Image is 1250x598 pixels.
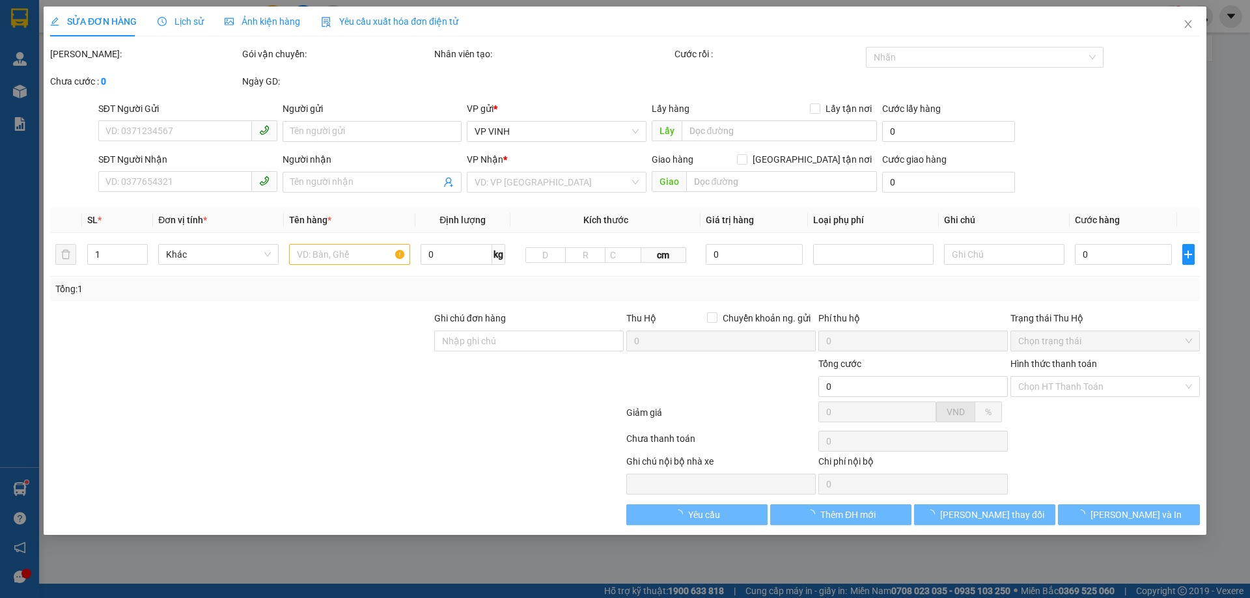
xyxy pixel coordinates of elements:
[605,247,641,263] input: C
[1010,311,1200,325] div: Trạng thái Thu Hộ
[1059,504,1200,525] button: [PERSON_NAME] và In
[626,454,816,474] div: Ghi chú nội bộ nhà xe
[98,102,277,116] div: SĐT Người Gửi
[525,247,566,263] input: D
[1076,510,1090,519] span: loading
[439,215,486,225] span: Định lượng
[225,16,300,27] span: Ảnh kiện hàng
[283,102,462,116] div: Người gửi
[242,47,432,61] div: Gói vận chuyển:
[321,17,331,27] img: icon
[882,154,947,165] label: Cước giao hàng
[674,47,864,61] div: Cước rồi :
[625,431,817,454] div: Chưa thanh toán
[944,244,1064,265] input: Ghi Chú
[686,171,877,192] input: Dọc đường
[882,172,1015,193] input: Cước giao hàng
[565,247,605,263] input: R
[717,311,816,325] span: Chuyển khoản ng. gửi
[434,47,672,61] div: Nhân viên tạo:
[583,215,628,225] span: Kích thước
[1170,7,1206,43] button: Close
[747,152,877,167] span: [GEOGRAPHIC_DATA] tận nơi
[259,125,270,135] span: phone
[158,17,167,26] span: clock-circle
[290,244,410,265] input: VD: Bàn, Ghế
[101,76,106,87] b: 0
[914,504,1055,525] button: [PERSON_NAME] thay đổi
[290,215,332,225] span: Tên hàng
[50,16,137,27] span: SỬA ĐƠN HÀNG
[940,508,1044,522] span: [PERSON_NAME] thay đổi
[682,120,877,141] input: Dọc đường
[806,510,820,519] span: loading
[820,102,877,116] span: Lấy tận nơi
[225,17,234,26] span: picture
[652,120,682,141] span: Lấy
[652,103,689,114] span: Lấy hàng
[1182,244,1195,265] button: plus
[641,247,686,263] span: cm
[467,154,504,165] span: VP Nhận
[625,405,817,428] div: Giảm giá
[1018,331,1192,351] span: Chọn trạng thái
[283,152,462,167] div: Người nhận
[475,122,639,141] span: VP VINH
[87,215,98,225] span: SL
[882,121,1015,142] input: Cước lấy hàng
[1183,249,1194,260] span: plus
[55,244,76,265] button: delete
[926,510,940,519] span: loading
[985,407,992,417] span: %
[55,282,482,296] div: Tổng: 1
[688,508,720,522] span: Yêu cầu
[939,208,1070,233] th: Ghi chú
[50,74,240,88] div: Chưa cước :
[50,17,59,26] span: edit
[652,171,686,192] span: Giao
[947,407,965,417] span: VND
[242,74,432,88] div: Ngày GD:
[321,16,458,27] span: Yêu cầu xuất hóa đơn điện tử
[434,313,506,323] label: Ghi chú đơn hàng
[820,508,876,522] span: Thêm ĐH mới
[1090,508,1182,522] span: [PERSON_NAME] và In
[652,154,693,165] span: Giao hàng
[1010,359,1097,369] label: Hình thức thanh toán
[808,208,939,233] th: Loại phụ phí
[818,311,1008,331] div: Phí thu hộ
[1076,215,1120,225] span: Cước hàng
[626,504,768,525] button: Yêu cầu
[98,152,277,167] div: SĐT Người Nhận
[167,245,271,264] span: Khác
[158,16,204,27] span: Lịch sử
[1183,19,1193,29] span: close
[434,331,624,351] input: Ghi chú đơn hàng
[674,510,688,519] span: loading
[706,215,755,225] span: Giá trị hàng
[626,313,656,323] span: Thu Hộ
[50,47,240,61] div: [PERSON_NAME]:
[492,244,505,265] span: kg
[882,103,941,114] label: Cước lấy hàng
[444,177,454,187] span: user-add
[818,454,1008,474] div: Chi phí nội bộ
[818,359,861,369] span: Tổng cước
[159,215,208,225] span: Đơn vị tính
[259,176,270,186] span: phone
[467,102,646,116] div: VP gửi
[770,504,911,525] button: Thêm ĐH mới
